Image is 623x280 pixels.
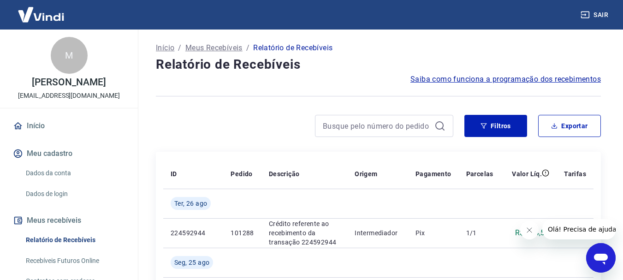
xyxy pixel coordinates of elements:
a: Meus Recebíveis [185,42,243,54]
button: Exportar [538,115,601,137]
p: Crédito referente ao recebimento da transação 224592944 [269,219,340,247]
a: Dados de login [22,185,127,203]
img: Vindi [11,0,71,29]
div: M [51,37,88,74]
span: Olá! Precisa de ajuda? [6,6,77,14]
iframe: Botão para abrir a janela de mensagens [586,243,616,273]
p: Parcelas [466,169,493,179]
button: Filtros [464,115,527,137]
p: Relatório de Recebíveis [253,42,332,54]
p: Pix [415,228,451,238]
h4: Relatório de Recebíveis [156,55,601,74]
span: Seg, 25 ago [174,258,209,267]
p: [PERSON_NAME] [32,77,106,87]
p: ID [171,169,177,179]
p: Valor Líq. [512,169,542,179]
button: Meu cadastro [11,143,127,164]
iframe: Mensagem da empresa [542,219,616,239]
p: [EMAIL_ADDRESS][DOMAIN_NAME] [18,91,120,101]
p: / [178,42,181,54]
p: 1/1 [466,228,493,238]
a: Dados da conta [22,164,127,183]
button: Sair [579,6,612,24]
button: Meus recebíveis [11,210,127,231]
input: Busque pelo número do pedido [323,119,431,133]
p: 224592944 [171,228,216,238]
p: 101288 [231,228,254,238]
p: R$ 114,53 [515,227,550,238]
iframe: Fechar mensagem [520,221,539,239]
a: Relatório de Recebíveis [22,231,127,250]
p: Pedido [231,169,252,179]
a: Recebíveis Futuros Online [22,251,127,270]
a: Início [156,42,174,54]
p: Origem [355,169,377,179]
span: Ter, 26 ago [174,199,207,208]
p: / [246,42,249,54]
p: Descrição [269,169,300,179]
p: Pagamento [415,169,451,179]
a: Início [11,116,127,136]
a: Saiba como funciona a programação dos recebimentos [410,74,601,85]
p: Tarifas [564,169,586,179]
p: Intermediador [355,228,401,238]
